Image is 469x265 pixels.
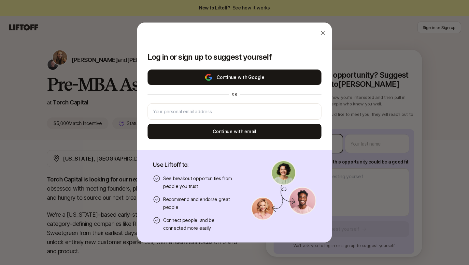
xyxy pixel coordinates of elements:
[148,70,321,85] button: Continue with Google
[163,175,235,190] p: See breakout opportunities from people you trust
[153,160,235,169] p: Use Liftoff to:
[229,92,240,97] div: or
[148,53,321,62] p: Log in or sign up to suggest yourself
[163,195,235,211] p: Recommend and endorse great people
[251,160,316,220] img: signup-banner
[163,216,235,232] p: Connect people, and be connected more easily
[153,108,316,116] input: Your personal email address
[205,73,213,81] img: google-logo
[148,124,321,139] button: Continue with email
